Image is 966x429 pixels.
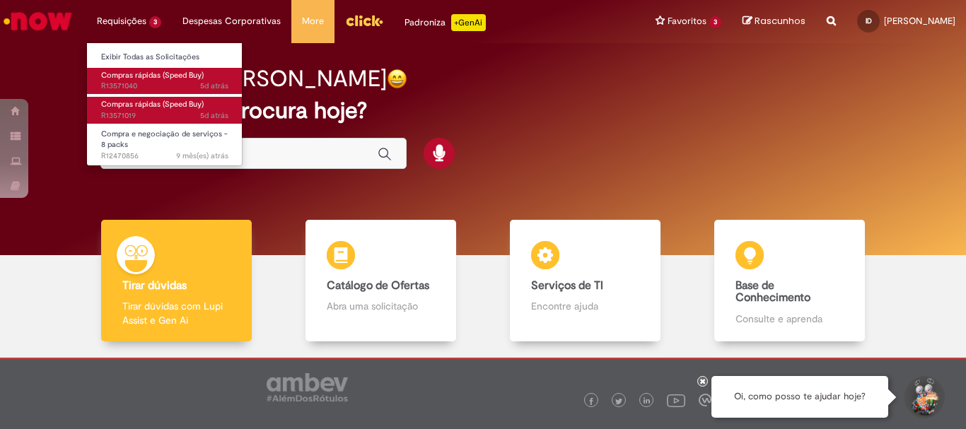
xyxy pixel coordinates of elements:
[101,129,228,151] span: Compra e negociação de serviços - 8 packs
[279,220,483,342] a: Catálogo de Ofertas Abra uma solicitação
[531,278,603,293] b: Serviços de TI
[122,299,230,327] p: Tirar dúvidas com Lupi Assist e Gen Ai
[615,398,622,405] img: logo_footer_twitter.png
[755,14,805,28] span: Rascunhos
[101,151,228,162] span: R12470856
[200,81,228,91] span: 5d atrás
[667,391,685,409] img: logo_footer_youtube.png
[87,127,243,157] a: Aberto R12470856 : Compra e negociação de serviços - 8 packs
[387,69,407,89] img: happy-face.png
[902,376,945,418] button: Iniciar Conversa de Suporte
[699,394,711,406] img: logo_footer_workplace.png
[644,397,651,406] img: logo_footer_linkedin.png
[200,81,228,91] time: 26/09/2025 15:04:21
[866,16,872,25] span: ID
[100,66,387,91] h2: Boa tarde, [PERSON_NAME]
[743,15,805,28] a: Rascunhos
[200,110,228,121] time: 26/09/2025 15:00:29
[735,312,843,326] p: Consulte e aprenda
[1,7,74,35] img: ServiceNow
[709,16,721,28] span: 3
[668,14,706,28] span: Favoritos
[200,110,228,121] span: 5d atrás
[87,49,243,65] a: Exibir Todas as Solicitações
[149,16,161,28] span: 3
[327,299,434,313] p: Abra uma solicitação
[884,15,955,27] span: [PERSON_NAME]
[100,98,866,123] h2: O que você procura hoje?
[405,14,486,31] div: Padroniza
[711,376,888,418] div: Oi, como posso te ajudar hoje?
[176,151,228,161] time: 03/01/2025 14:44:54
[101,99,204,110] span: Compras rápidas (Speed Buy)
[302,14,324,28] span: More
[87,97,243,123] a: Aberto R13571019 : Compras rápidas (Speed Buy)
[101,110,228,122] span: R13571019
[735,278,810,305] b: Base de Conhecimento
[101,81,228,92] span: R13571040
[74,220,279,342] a: Tirar dúvidas Tirar dúvidas com Lupi Assist e Gen Ai
[97,14,146,28] span: Requisições
[687,220,892,342] a: Base de Conhecimento Consulte e aprenda
[87,68,243,94] a: Aberto R13571040 : Compras rápidas (Speed Buy)
[86,42,243,166] ul: Requisições
[101,70,204,81] span: Compras rápidas (Speed Buy)
[176,151,228,161] span: 9 mês(es) atrás
[267,373,348,401] img: logo_footer_ambev_rotulo_gray.png
[531,299,639,313] p: Encontre ajuda
[451,14,486,31] p: +GenAi
[182,14,281,28] span: Despesas Corporativas
[345,10,383,31] img: click_logo_yellow_360x200.png
[588,398,595,405] img: logo_footer_facebook.png
[327,278,429,293] b: Catálogo de Ofertas
[483,220,687,342] a: Serviços de TI Encontre ajuda
[122,278,187,293] b: Tirar dúvidas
